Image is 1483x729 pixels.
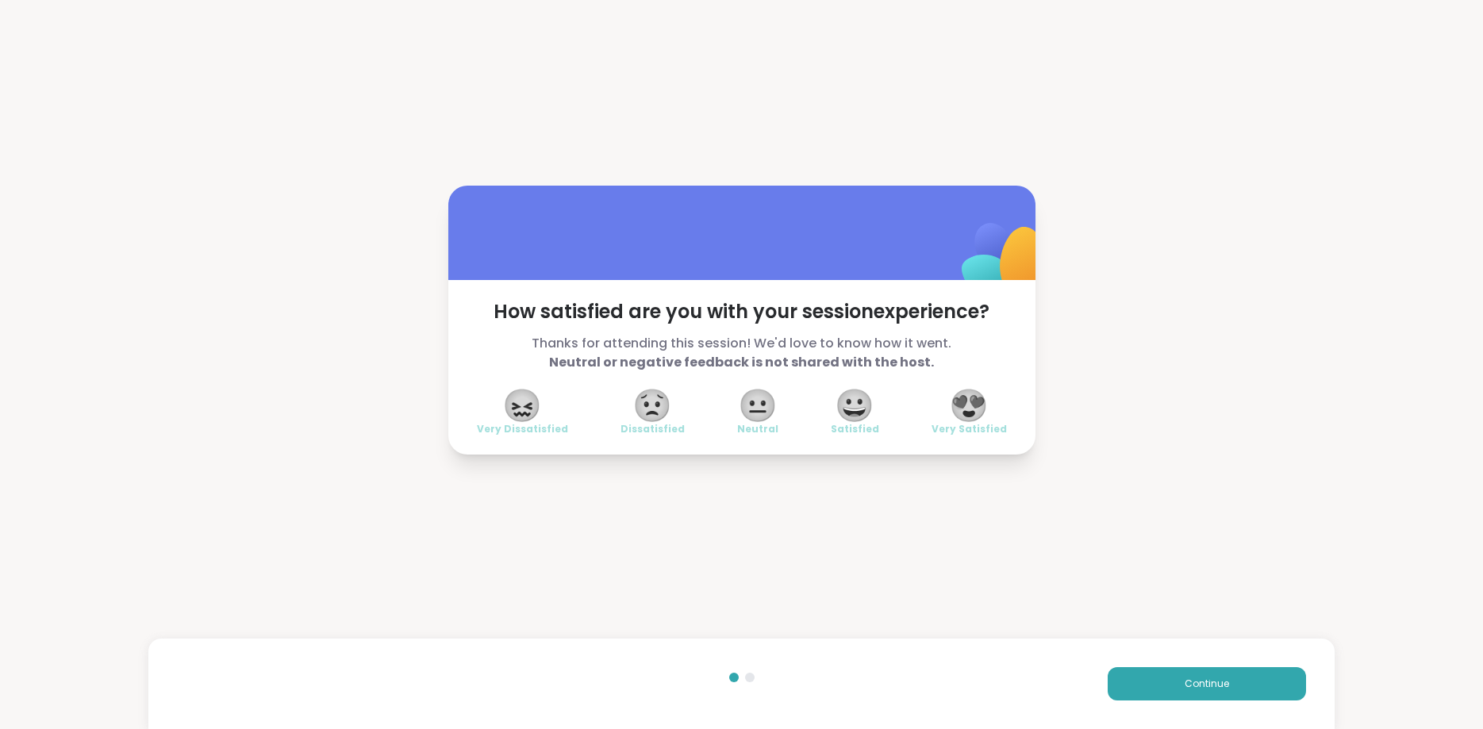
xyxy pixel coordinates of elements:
[949,391,989,420] span: 😍
[737,423,778,435] span: Neutral
[477,423,568,435] span: Very Dissatisfied
[835,391,874,420] span: 😀
[831,423,879,435] span: Satisfied
[924,182,1082,340] img: ShareWell Logomark
[932,423,1007,435] span: Very Satisfied
[549,353,934,371] b: Neutral or negative feedback is not shared with the host.
[477,299,1007,324] span: How satisfied are you with your session experience?
[620,423,685,435] span: Dissatisfied
[1185,677,1229,691] span: Continue
[632,391,672,420] span: 😟
[477,334,1007,372] span: Thanks for attending this session! We'd love to know how it went.
[1108,667,1306,700] button: Continue
[738,391,778,420] span: 😐
[502,391,542,420] span: 😖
